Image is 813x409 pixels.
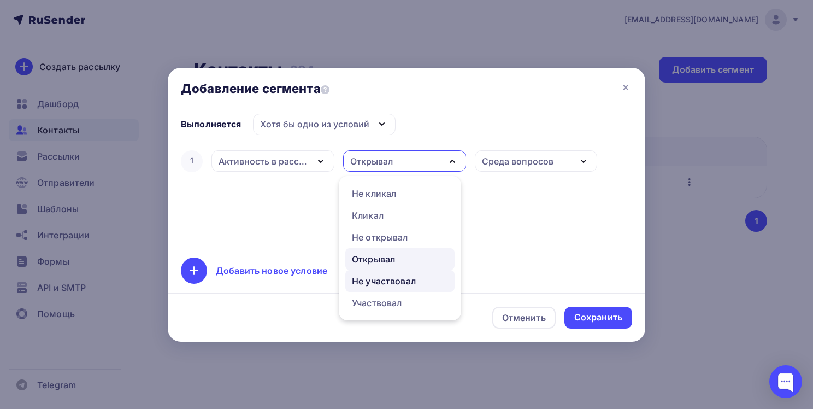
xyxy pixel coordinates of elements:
[253,114,396,135] button: Хотя бы одно из условий
[216,264,327,277] div: Добавить новое условие
[475,150,598,172] button: Среда вопросов
[352,296,402,309] div: Участвовал
[219,155,308,168] div: Активность в рассылке
[574,311,622,324] div: Сохранить
[339,176,461,320] ul: Открывал
[350,155,393,168] div: Открывал
[181,81,329,96] span: Добавление сегмента
[352,187,396,200] div: Не кликал
[343,150,466,172] button: Открывал
[211,150,334,172] button: Активность в рассылке
[260,118,369,131] div: Хотя бы одно из условий
[352,231,408,244] div: Не открывал
[482,155,553,168] div: Среда вопросов
[352,274,416,288] div: Не участвовал
[352,253,395,266] div: Открывал
[352,209,384,222] div: Кликал
[181,150,203,172] div: 1
[502,311,546,324] div: Отменить
[181,118,241,131] div: Выполняется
